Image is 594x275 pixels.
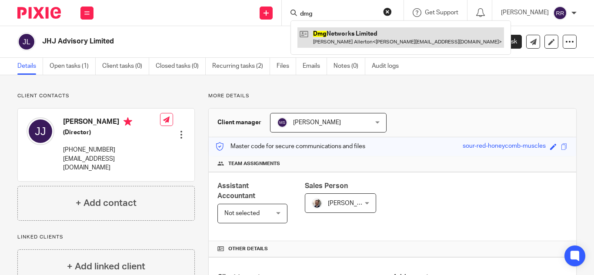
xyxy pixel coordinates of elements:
h5: (Director) [63,128,160,137]
span: [PERSON_NAME] [328,200,376,206]
img: Matt%20Circle.png [312,198,322,209]
a: Audit logs [372,58,405,75]
p: More details [208,93,577,99]
span: Get Support [425,10,458,16]
span: Assistant Accountant [217,182,255,199]
span: Other details [228,245,268,252]
a: Client tasks (0) [102,58,149,75]
div: sour-red-honeycomb-muscles [463,142,546,152]
img: Pixie [17,7,61,19]
span: Team assignments [228,160,280,167]
span: [PERSON_NAME] [293,119,341,126]
img: svg%3E [553,6,567,20]
a: Open tasks (1) [50,58,96,75]
p: Linked clients [17,234,195,241]
h2: JHJ Advisory Limited [42,37,375,46]
a: Recurring tasks (2) [212,58,270,75]
h4: + Add contact [76,196,137,210]
p: [PERSON_NAME] [501,8,549,17]
a: Notes (0) [334,58,365,75]
p: [EMAIL_ADDRESS][DOMAIN_NAME] [63,155,160,172]
span: Not selected [224,210,260,216]
p: Client contacts [17,93,195,99]
h4: [PERSON_NAME] [63,117,160,128]
p: Master code for secure communications and files [215,142,365,151]
img: svg%3E [17,33,36,51]
a: Emails [303,58,327,75]
input: Search [299,10,377,18]
h3: Client manager [217,118,261,127]
a: Files [277,58,296,75]
a: Closed tasks (0) [156,58,206,75]
p: [PHONE_NUMBER] [63,146,160,154]
h4: + Add linked client [67,260,145,273]
i: Primary [123,117,132,126]
img: svg%3E [27,117,54,145]
a: Details [17,58,43,75]
span: Sales Person [305,182,348,189]
img: svg%3E [277,117,287,128]
button: Clear [383,7,392,16]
